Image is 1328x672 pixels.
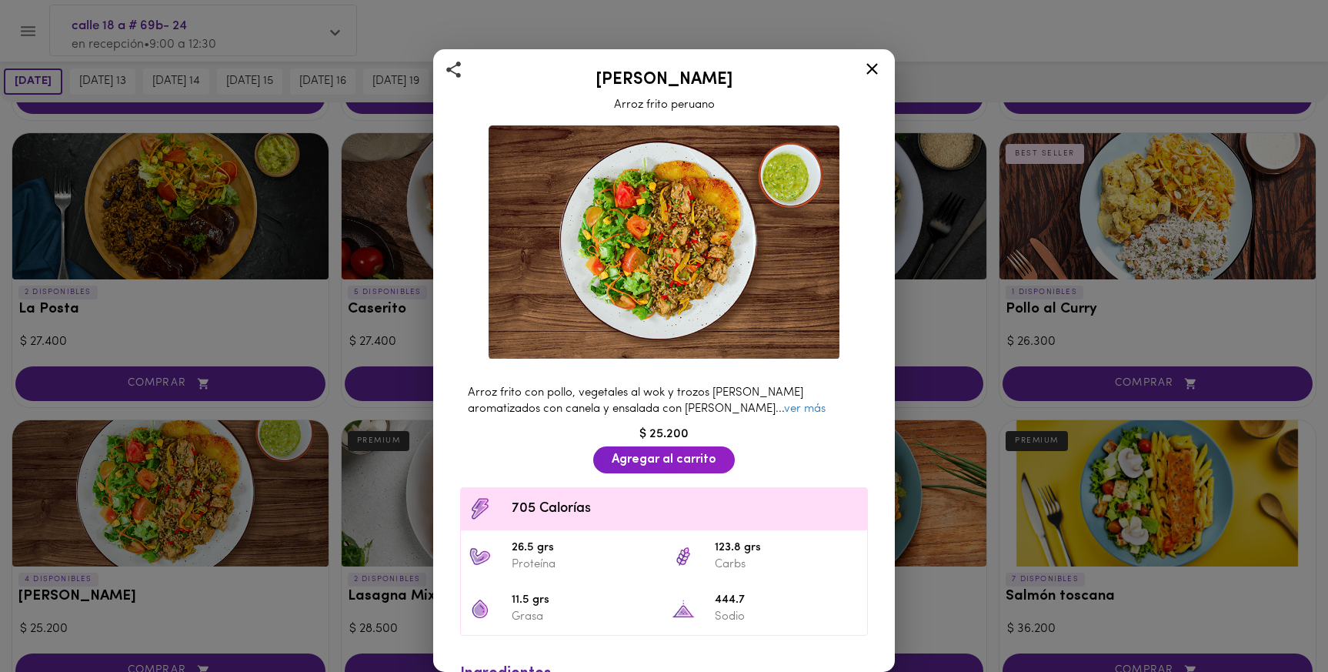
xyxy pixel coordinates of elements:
h2: [PERSON_NAME] [452,71,876,89]
img: Arroz chaufa [489,125,839,359]
img: 444.7 Sodio [672,597,695,620]
span: Agregar al carrito [612,453,716,467]
p: Carbs [715,557,859,573]
span: 705 Calorías [512,499,859,520]
p: Grasa [512,609,656,625]
iframe: Messagebird Livechat Widget [1239,583,1313,657]
span: Arroz frito con pollo, vegetales al wok y trozos [PERSON_NAME] aromatizados con canela y ensalada... [468,387,826,415]
a: ver más [784,403,826,415]
span: 123.8 grs [715,540,859,557]
span: 11.5 grs [512,592,656,610]
span: 444.7 [715,592,859,610]
div: $ 25.200 [452,426,876,443]
span: 26.5 grs [512,540,656,557]
button: Agregar al carrito [593,446,735,473]
p: Sodio [715,609,859,625]
img: Contenido calórico [469,497,492,520]
img: 26.5 grs Proteína [469,545,492,568]
span: Arroz frito peruano [614,99,715,111]
img: 11.5 grs Grasa [469,597,492,620]
p: Proteína [512,557,656,573]
img: 123.8 grs Carbs [672,545,695,568]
